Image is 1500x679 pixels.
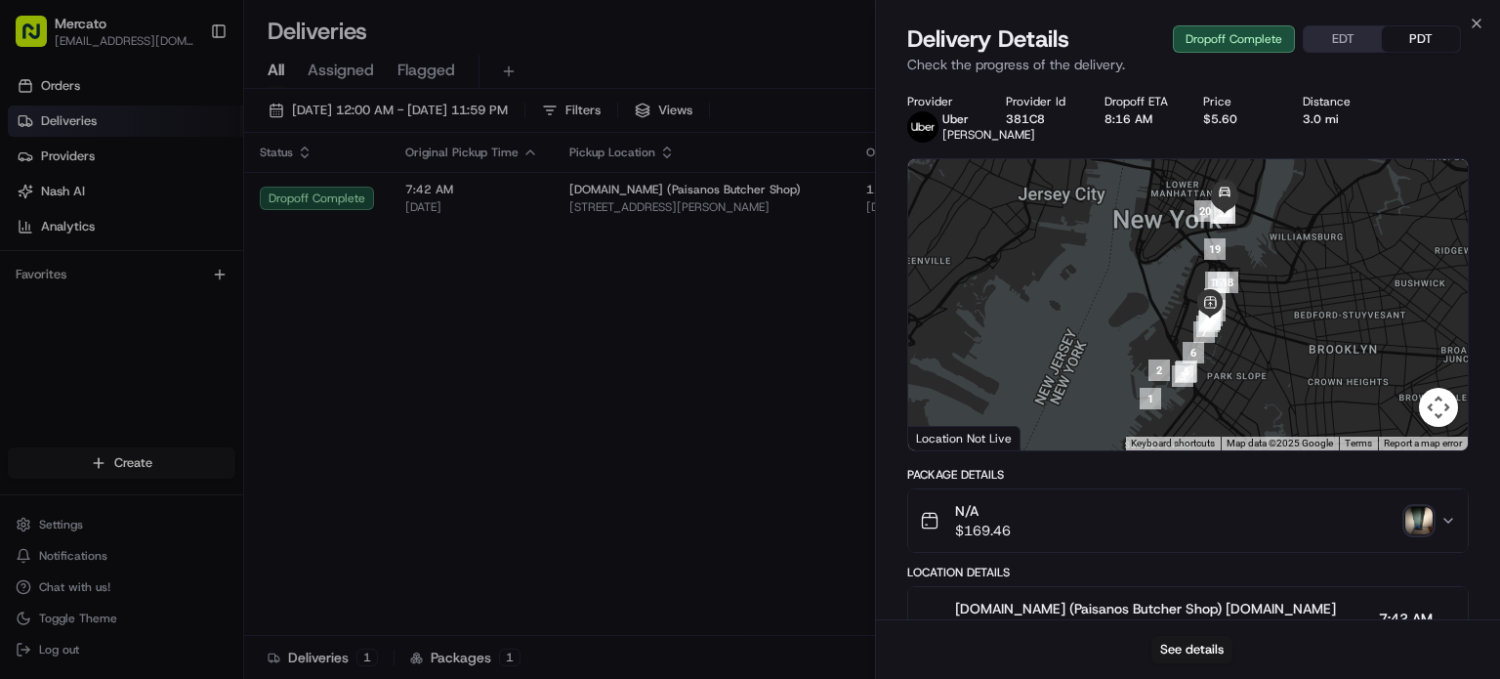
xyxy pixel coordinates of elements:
span: Delivery Details [907,23,1069,55]
div: Provider Id [1006,94,1073,109]
span: [DATE] [173,405,213,421]
div: 19 [1204,238,1226,260]
img: 5e9a9d7314ff4150bce227a61376b483.jpg [41,236,76,272]
div: 1 [1140,388,1161,409]
img: 1736555255976-a54dd68f-1ca7-489b-9aae-adbdc363a1c4 [39,406,55,422]
div: Distance [1303,94,1370,109]
div: 9 [1198,311,1220,332]
button: Map camera controls [1419,388,1458,427]
div: 17 [1208,272,1229,293]
button: See details [1151,636,1232,663]
img: photo_proof_of_delivery image [1405,507,1433,534]
div: 3 [1172,365,1193,387]
img: 1736555255976-a54dd68f-1ca7-489b-9aae-adbdc363a1c4 [39,354,55,369]
button: Keyboard shortcuts [1131,437,1215,450]
img: Google [913,425,978,450]
div: 3.0 mi [1303,111,1370,127]
div: Provider [907,94,975,109]
div: Dropoff ETA [1104,94,1172,109]
span: Knowledge Base [39,487,149,506]
div: Location Not Live [908,426,1021,450]
button: PDT [1382,26,1460,52]
div: We're available if you need us! [88,256,269,272]
span: Regen Pajulas [61,353,143,368]
span: $169.46 [955,521,1011,540]
img: Nash [20,69,59,108]
input: Clear [51,176,322,196]
div: 📗 [20,488,35,504]
span: [PERSON_NAME] [61,405,158,421]
button: Start new chat [332,242,355,266]
button: N/A$169.46photo_proof_of_delivery image [908,489,1468,552]
div: 💻 [165,488,181,504]
span: [PERSON_NAME] [942,127,1035,143]
span: N/A [955,501,1011,521]
button: EDT [1304,26,1382,52]
a: 💻API Documentation [157,479,321,514]
div: 4 [1175,361,1196,383]
div: 6 [1183,342,1204,363]
div: Price [1203,94,1271,109]
div: Past conversations [20,304,125,319]
div: 15 [1204,288,1226,310]
span: Uber [942,111,969,127]
span: [DOMAIN_NAME] (Paisanos Butcher Shop) [DOMAIN_NAME] Order-2912330 [955,599,1371,638]
img: uber-new-logo.jpeg [907,111,938,143]
div: 12 [1199,308,1221,329]
img: 1736555255976-a54dd68f-1ca7-489b-9aae-adbdc363a1c4 [20,236,55,272]
div: 18 [1217,272,1238,293]
div: Start new chat [88,236,320,256]
span: 7:42 AM [1379,609,1433,628]
div: 8 [1196,316,1218,337]
div: $5.60 [1203,111,1271,127]
a: Terms [1345,438,1372,448]
img: Liam S. [20,387,51,418]
button: [DOMAIN_NAME] (Paisanos Butcher Shop) [DOMAIN_NAME] Order-29123307:42 AM [908,587,1468,669]
img: Regen Pajulas [20,334,51,365]
p: Check the progress of the delivery. [907,55,1469,74]
a: Report a map error [1384,438,1462,448]
div: Location Details [907,565,1469,580]
div: 14 [1204,300,1226,321]
button: See all [303,300,355,323]
div: 2 [1148,360,1170,381]
div: 20 [1194,200,1216,222]
span: • [162,405,169,421]
span: [DATE] [157,353,197,368]
div: 5 [1176,361,1197,382]
div: Package Details [907,467,1469,483]
div: 7 [1193,321,1215,343]
span: Map data ©2025 Google [1227,438,1333,448]
span: • [146,353,153,368]
span: Pylon [194,534,236,549]
a: Powered byPylon [138,533,236,549]
div: 16 [1205,272,1227,293]
button: 381C8 [1006,111,1045,127]
p: Welcome 👋 [20,128,355,159]
a: Open this area in Google Maps (opens a new window) [913,425,978,450]
a: 📗Knowledge Base [12,479,157,514]
div: 8:16 AM [1104,111,1172,127]
span: API Documentation [185,487,313,506]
